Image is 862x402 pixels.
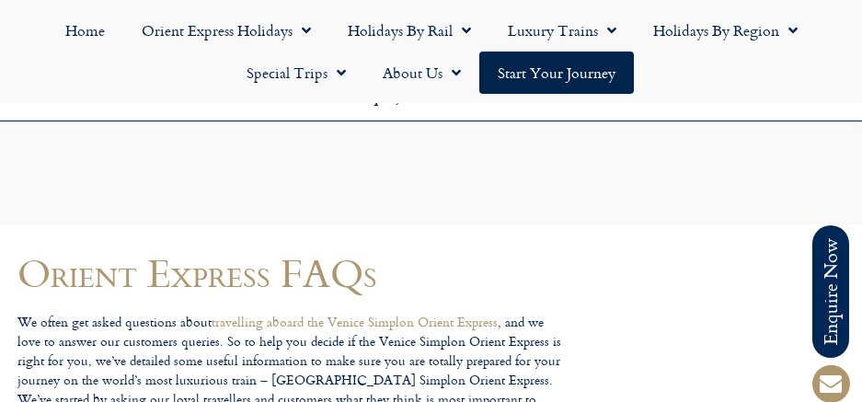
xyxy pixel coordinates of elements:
[364,52,479,94] a: About Us
[479,52,634,94] a: Start your Journey
[17,251,563,294] h1: Orient Express FAQs
[212,312,498,331] a: travelling aboard the Venice Simplon Orient Express
[47,9,123,52] a: Home
[228,52,364,94] a: Special Trips
[635,9,816,52] a: Holidays by Region
[329,9,489,52] a: Holidays by Rail
[123,9,329,52] a: Orient Express Holidays
[489,9,635,52] a: Luxury Trains
[9,9,853,94] nav: Menu
[235,55,570,107] h6: [DATE] to [DATE] 9am – 5pm Outside of these times please leave a message on our 24/7 enquiry serv...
